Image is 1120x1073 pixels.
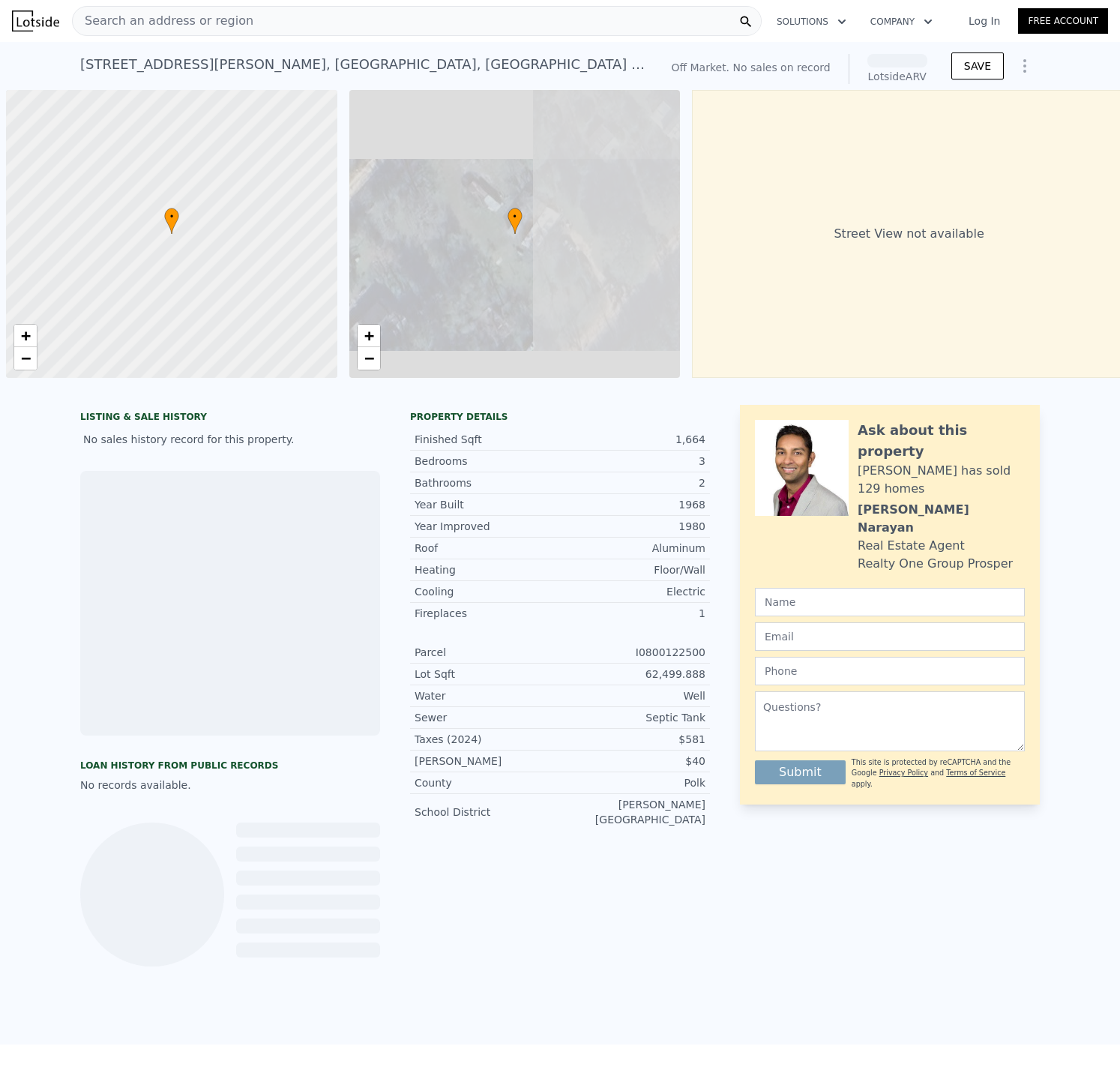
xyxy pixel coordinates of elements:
div: Cooling [415,584,560,599]
div: [PERSON_NAME] Narayan [858,501,1025,537]
span: − [364,349,373,367]
div: Roof [415,541,560,556]
input: Phone [755,657,1025,685]
a: Log In [951,13,1018,28]
a: Zoom out [358,347,380,370]
div: Property details [410,411,710,423]
div: Real Estate Agent [858,537,965,555]
div: [PERSON_NAME][GEOGRAPHIC_DATA] [560,797,705,827]
div: Realty One Group Prosper [858,555,1013,573]
div: 1 [560,606,705,621]
div: • [508,208,523,234]
div: Loan history from public records [80,760,380,772]
div: • [164,208,179,234]
a: Terms of Service [946,769,1005,777]
div: Septic Tank [560,710,705,725]
div: Fireplaces [415,606,560,621]
button: Solutions [765,8,858,35]
button: SAVE [951,52,1004,79]
div: Bedrooms [415,454,560,469]
div: $581 [560,732,705,747]
div: 62,499.888 [560,667,705,682]
div: Electric [560,584,705,599]
span: Search an address or region [73,12,253,30]
span: − [21,349,31,367]
div: This site is protected by reCAPTCHA and the Google and apply. [852,757,1025,790]
span: • [164,210,179,223]
div: Lot Sqft [415,667,560,682]
div: No sales history record for this property. [80,426,380,453]
a: Free Account [1018,8,1108,34]
div: Bathrooms [415,475,560,490]
div: Water [415,688,560,703]
button: Company [858,8,945,35]
div: $40 [560,754,705,769]
a: Zoom in [358,325,380,347]
button: Submit [755,760,846,784]
a: Zoom in [14,325,37,347]
div: Taxes (2024) [415,732,560,747]
div: LISTING & SALE HISTORY [80,411,380,426]
div: Aluminum [560,541,705,556]
div: 2 [560,475,705,490]
div: Sewer [415,710,560,725]
div: Year Improved [415,519,560,534]
div: County [415,775,560,790]
div: Year Built [415,497,560,512]
div: Parcel [415,645,560,660]
button: Show Options [1010,51,1040,81]
input: Name [755,588,1025,616]
img: Lotside [12,10,59,31]
div: Finished Sqft [415,432,560,447]
a: Privacy Policy [879,769,928,777]
div: Polk [560,775,705,790]
div: Heating [415,562,560,577]
div: [PERSON_NAME] [415,754,560,769]
div: Floor/Wall [560,562,705,577]
span: • [508,210,523,223]
div: Lotside ARV [867,69,927,84]
div: Well [560,688,705,703]
div: School District [415,805,560,820]
div: 1968 [560,497,705,512]
div: 3 [560,454,705,469]
div: 1980 [560,519,705,534]
span: + [364,326,373,345]
div: Off Market. No sales on record [671,60,830,75]
div: No records available. [80,778,380,793]
span: + [21,326,31,345]
div: Ask about this property [858,420,1025,462]
div: [STREET_ADDRESS][PERSON_NAME] , [GEOGRAPHIC_DATA] , [GEOGRAPHIC_DATA] 77351 [80,54,647,75]
input: Email [755,622,1025,651]
div: [PERSON_NAME] has sold 129 homes [858,462,1025,498]
a: Zoom out [14,347,37,370]
div: I0800122500 [560,645,705,660]
div: 1,664 [560,432,705,447]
